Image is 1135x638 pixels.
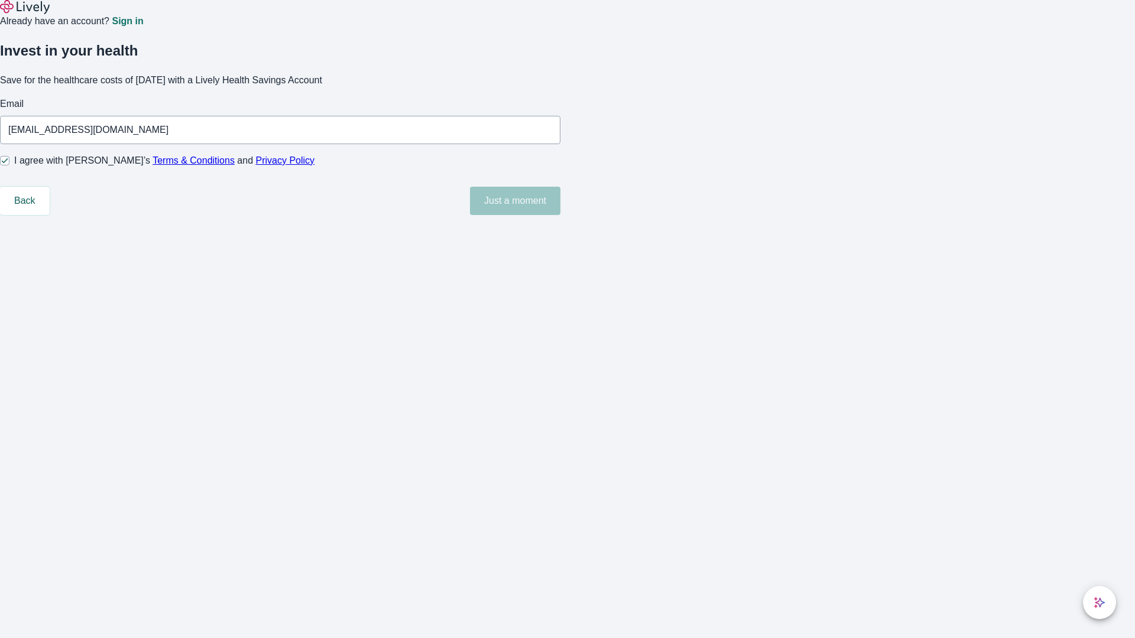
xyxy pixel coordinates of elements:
button: chat [1083,586,1116,619]
svg: Lively AI Assistant [1094,597,1105,608]
a: Privacy Policy [256,155,315,165]
a: Terms & Conditions [153,155,235,165]
a: Sign in [112,17,143,26]
span: I agree with [PERSON_NAME]’s and [14,154,314,168]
